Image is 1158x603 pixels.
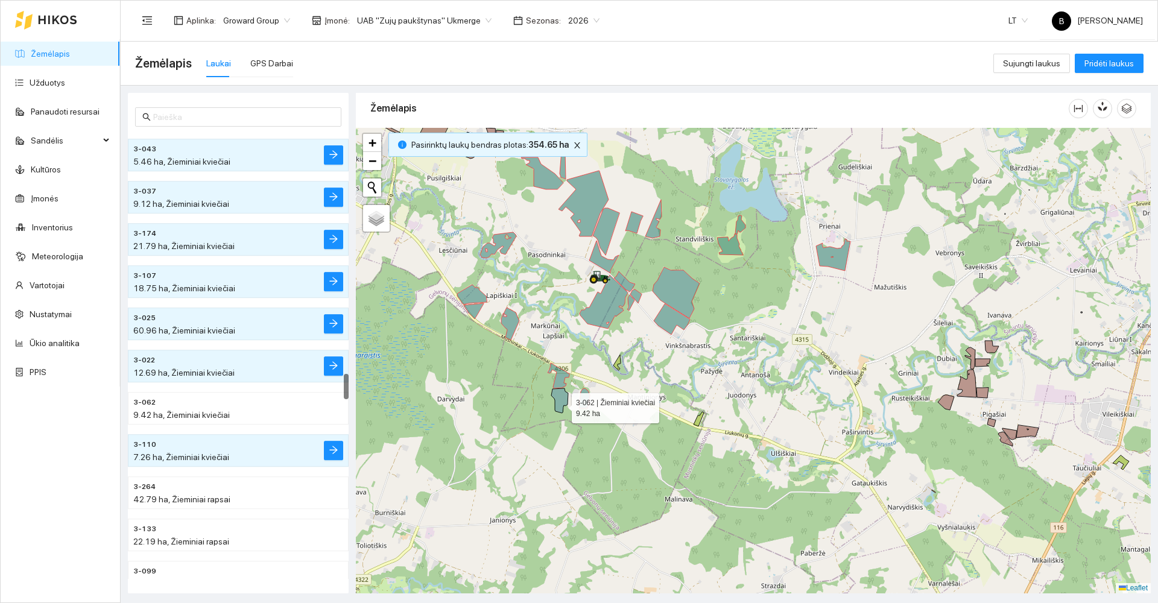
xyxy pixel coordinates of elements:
[206,57,231,70] div: Laukai
[513,16,523,25] span: calendar
[329,445,338,456] span: arrow-right
[1008,11,1028,30] span: LT
[186,14,216,27] span: Aplinka :
[363,178,381,197] button: Initiate a new search
[30,78,65,87] a: Užduotys
[1059,11,1065,31] span: B
[133,199,229,209] span: 9.12 ha, Žieminiai kviečiai
[133,452,229,462] span: 7.26 ha, Žieminiai kviečiai
[568,11,600,30] span: 2026
[30,338,80,348] a: Ūkio analitika
[363,134,381,152] a: Zoom in
[133,270,156,282] span: 3-107
[30,280,65,290] a: Vartotojai
[31,49,70,58] a: Žemėlapis
[174,16,183,25] span: layout
[133,326,235,335] span: 60.96 ha, Žieminiai kviečiai
[133,523,156,535] span: 3-133
[324,230,343,249] button: arrow-right
[329,361,338,372] span: arrow-right
[369,135,376,150] span: +
[133,439,156,450] span: 3-110
[369,153,376,168] span: −
[133,537,229,546] span: 22.19 ha, Žieminiai rapsai
[1084,57,1134,70] span: Pridėti laukus
[324,356,343,376] button: arrow-right
[329,192,338,203] span: arrow-right
[312,16,321,25] span: shop
[570,138,584,153] button: close
[133,368,235,377] span: 12.69 ha, Žieminiai kviečiai
[133,566,156,577] span: 3-099
[398,140,407,149] span: info-circle
[993,54,1070,73] button: Sujungti laukus
[135,54,192,73] span: Žemėlapis
[133,241,235,251] span: 21.79 ha, Žieminiai kviečiai
[133,283,235,293] span: 18.75 ha, Žieminiai kviečiai
[250,57,293,70] div: GPS Darbai
[31,165,61,174] a: Kultūros
[133,228,156,239] span: 3-174
[329,234,338,245] span: arrow-right
[329,150,338,161] span: arrow-right
[142,15,153,26] span: menu-fold
[324,188,343,207] button: arrow-right
[32,223,73,232] a: Inventorius
[133,144,156,155] span: 3-043
[324,314,343,333] button: arrow-right
[133,186,156,197] span: 3-037
[133,481,156,493] span: 3-264
[1052,16,1143,25] span: [PERSON_NAME]
[1119,584,1148,592] a: Leaflet
[324,14,350,27] span: Įmonė :
[526,14,561,27] span: Sezonas :
[993,58,1070,68] a: Sujungti laukus
[142,113,151,121] span: search
[133,355,155,366] span: 3-022
[528,140,569,150] b: 354.65 ha
[329,318,338,330] span: arrow-right
[363,205,390,232] a: Layers
[324,272,343,291] button: arrow-right
[32,251,83,261] a: Meteorologija
[31,128,100,153] span: Sandėlis
[133,157,230,166] span: 5.46 ha, Žieminiai kviečiai
[133,312,156,324] span: 3-025
[571,141,584,150] span: close
[1069,104,1087,113] span: column-width
[133,494,230,504] span: 42.79 ha, Žieminiai rapsai
[30,367,46,377] a: PPIS
[153,110,334,124] input: Paieška
[30,309,72,319] a: Nustatymai
[133,397,156,408] span: 3-062
[370,91,1069,125] div: Žemėlapis
[329,276,338,288] span: arrow-right
[31,107,100,116] a: Panaudoti resursai
[135,8,159,33] button: menu-fold
[1075,54,1144,73] button: Pridėti laukus
[324,441,343,460] button: arrow-right
[1069,99,1088,118] button: column-width
[363,152,381,170] a: Zoom out
[223,11,290,30] span: Groward Group
[133,410,230,420] span: 9.42 ha, Žieminiai kviečiai
[31,194,59,203] a: Įmonės
[324,145,343,165] button: arrow-right
[1003,57,1060,70] span: Sujungti laukus
[411,138,569,151] span: Pasirinktų laukų bendras plotas :
[1075,58,1144,68] a: Pridėti laukus
[357,11,492,30] span: UAB "Zujų paukštynas" Ukmerge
